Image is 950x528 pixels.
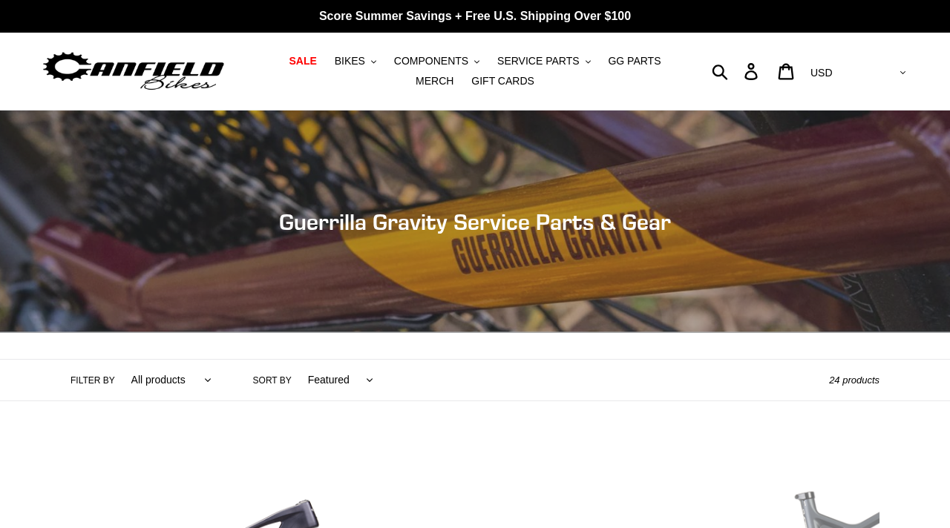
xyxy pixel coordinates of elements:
[279,208,671,235] span: Guerrilla Gravity Service Parts & Gear
[394,55,468,67] span: COMPONENTS
[471,75,534,88] span: GIFT CARDS
[41,48,226,95] img: Canfield Bikes
[408,71,461,91] a: MERCH
[608,55,661,67] span: GG PARTS
[387,51,487,71] button: COMPONENTS
[600,51,668,71] a: GG PARTS
[497,55,579,67] span: SERVICE PARTS
[416,75,453,88] span: MERCH
[490,51,597,71] button: SERVICE PARTS
[289,55,316,67] span: SALE
[335,55,365,67] span: BIKES
[829,374,879,386] span: 24 products
[327,51,384,71] button: BIKES
[253,374,292,387] label: Sort by
[464,71,542,91] a: GIFT CARDS
[71,374,115,387] label: Filter by
[281,51,324,71] a: SALE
